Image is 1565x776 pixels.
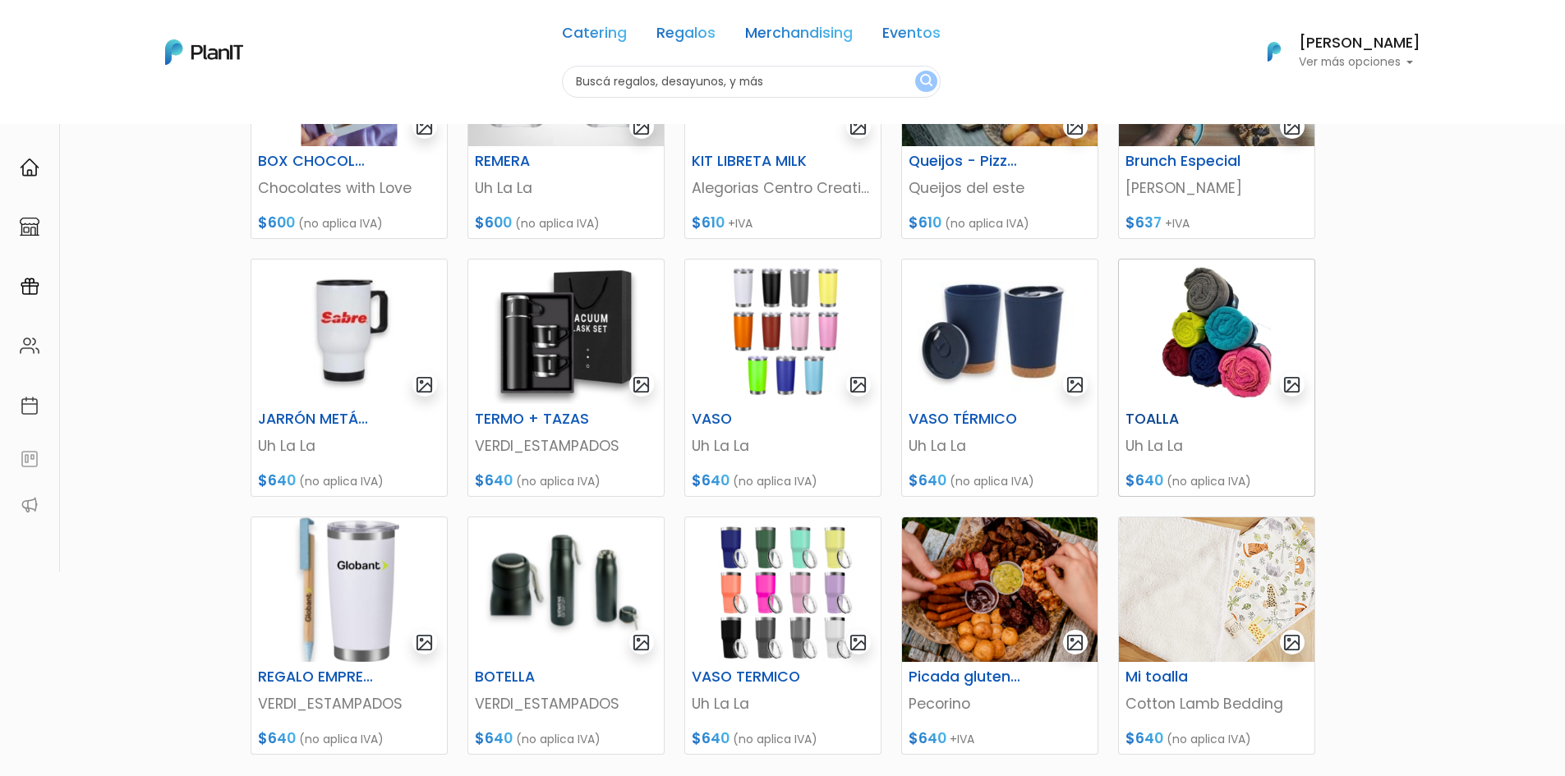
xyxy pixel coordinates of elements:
a: Regalos [656,26,716,46]
p: Uh La La [692,435,874,457]
span: (no aplica IVA) [299,731,384,747]
a: gallery-light BOTELLA VERDI_ESTAMPADOS $640 (no aplica IVA) [467,517,665,755]
button: PlanIt Logo [PERSON_NAME] Ver más opciones [1246,30,1420,73]
span: +IVA [1165,215,1190,232]
img: people-662611757002400ad9ed0e3c099ab2801c6687ba6c219adb57efc949bc21e19d.svg [20,336,39,356]
input: Buscá regalos, desayunos, y más [562,66,941,98]
img: gallery-light [849,375,868,394]
h6: JARRÓN METÁLICO [248,411,383,428]
h6: VASO TERMICO [682,668,817,686]
img: gallery-light [1066,117,1084,136]
img: gallery-light [632,633,651,652]
a: gallery-light JARRÓN METÁLICO Uh La La $640 (no aplica IVA) [251,259,448,497]
span: (no aplica IVA) [1167,473,1251,489]
h6: BOX CHOCOLATES [248,153,383,170]
a: gallery-light Mi toalla Cotton Lamb Bedding $640 (no aplica IVA) [1118,517,1315,755]
div: ¿Necesitás ayuda? [85,16,237,48]
img: gallery-light [1066,633,1084,652]
h6: KIT LIBRETA MILK [682,153,817,170]
h6: [PERSON_NAME] [1299,36,1420,51]
span: $640 [692,728,730,748]
h6: Brunch Especial [1116,153,1250,170]
span: $637 [1125,213,1162,232]
h6: Picada gluten free [899,668,1033,686]
span: $640 [258,728,296,748]
span: (no aplica IVA) [516,731,601,747]
h6: Mi toalla [1116,668,1250,686]
img: gallery-light [415,375,434,394]
img: gallery-light [1066,375,1084,394]
img: gallery-light [632,117,651,136]
img: gallery-light [849,117,868,136]
p: Chocolates with Love [258,177,440,199]
a: Catering [562,26,627,46]
a: gallery-light TERMO + TAZAS VERDI_ESTAMPADOS $640 (no aplica IVA) [467,259,665,497]
p: VERDI_ESTAMPADOS [475,693,657,714]
span: $640 [692,471,730,490]
h6: Queijos - Pizza - Empanadas [899,153,1033,170]
a: gallery-light VASO TERMICO Uh La La $640 (no aplica IVA) [684,517,881,755]
span: $600 [475,213,512,232]
img: feedback-78b5a0c8f98aac82b08bfc38622c3050aee476f2c9584af64705fc4e61158814.svg [20,449,39,469]
span: $600 [258,213,295,232]
span: (no aplica IVA) [945,215,1029,232]
p: [PERSON_NAME] [1125,177,1308,199]
p: Alegorias Centro Creativo [692,177,874,199]
h6: VASO TÉRMICO [899,411,1033,428]
h6: REMERA [465,153,600,170]
img: campaigns-02234683943229c281be62815700db0a1741e53638e28bf9629b52c665b00959.svg [20,277,39,296]
a: Merchandising [745,26,853,46]
span: (no aplica IVA) [298,215,383,232]
h6: TERMO + TAZAS [465,411,600,428]
span: (no aplica IVA) [733,731,817,747]
img: gallery-light [849,633,868,652]
img: thumb_WhatsApp_Image_2023-10-16_at_20.09.06.jpg [1119,259,1314,404]
span: $610 [692,213,725,232]
h6: REGALO EMPRESARIAL [248,668,383,686]
p: Ver más opciones [1299,57,1420,68]
img: PlanIt Logo [1256,34,1292,70]
span: (no aplica IVA) [1167,731,1251,747]
span: $640 [909,471,946,490]
img: gallery-light [1282,117,1301,136]
a: gallery-light VASO TÉRMICO Uh La La $640 (no aplica IVA) [901,259,1098,497]
img: thumb_2000___2000-Photoroom__42_.png [468,259,664,404]
span: +IVA [950,731,974,747]
span: (no aplica IVA) [516,473,601,489]
p: VERDI_ESTAMPADOS [475,435,657,457]
img: marketplace-4ceaa7011d94191e9ded77b95e3339b90024bf715f7c57f8cf31f2d8c509eaba.svg [20,217,39,236]
img: thumb_Dise%C3%B1o_sin_t%C3%ADtulo_-_2024-12-05T143903.966.png [685,517,881,662]
img: partners-52edf745621dab592f3b2c58e3bca9d71375a7ef29c3b500c9f145b62cc070d4.svg [20,495,39,515]
span: (no aplica IVA) [733,473,817,489]
p: Uh La La [1125,435,1308,457]
p: VERDI_ESTAMPADOS [258,693,440,714]
img: calendar-87d922413cdce8b2cf7b7f5f62616a5cf9e4887200fb71536465627b3292af00.svg [20,396,39,416]
img: thumb_multiuso.png [1119,517,1314,662]
a: gallery-light TOALLA Uh La La $640 (no aplica IVA) [1118,259,1315,497]
span: (no aplica IVA) [515,215,600,232]
span: $640 [1125,471,1163,490]
a: gallery-light REGALO EMPRESARIAL VERDI_ESTAMPADOS $640 (no aplica IVA) [251,517,448,755]
p: Uh La La [258,435,440,457]
span: +IVA [728,215,753,232]
img: thumb_Captura_de_pantalla_2025-05-29_121301.png [468,517,664,662]
span: $640 [475,471,513,490]
img: thumb_Captura_de_pantalla_2024-09-02_120042.png [251,517,447,662]
img: thumb_picada--PhotoRoom.png [902,517,1098,662]
p: Uh La La [909,435,1091,457]
img: thumb_2000___2000-Photoroom_-_2025-06-27T164025.393.jpg [902,259,1098,404]
span: $640 [258,471,296,490]
h6: TOALLA [1116,411,1250,428]
span: $640 [475,728,513,748]
p: Pecorino [909,693,1091,714]
span: $610 [909,213,941,232]
p: Uh La La [692,693,874,714]
span: (no aplica IVA) [950,473,1034,489]
img: gallery-light [415,117,434,136]
p: Queijos del este [909,177,1091,199]
img: home-e721727adea9d79c4d83392d1f703f7f8bce08238fde08b1acbfd93340b81755.svg [20,158,39,177]
img: gallery-light [632,375,651,394]
a: Eventos [882,26,941,46]
a: gallery-light VASO Uh La La $640 (no aplica IVA) [684,259,881,497]
img: gallery-light [1282,375,1301,394]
